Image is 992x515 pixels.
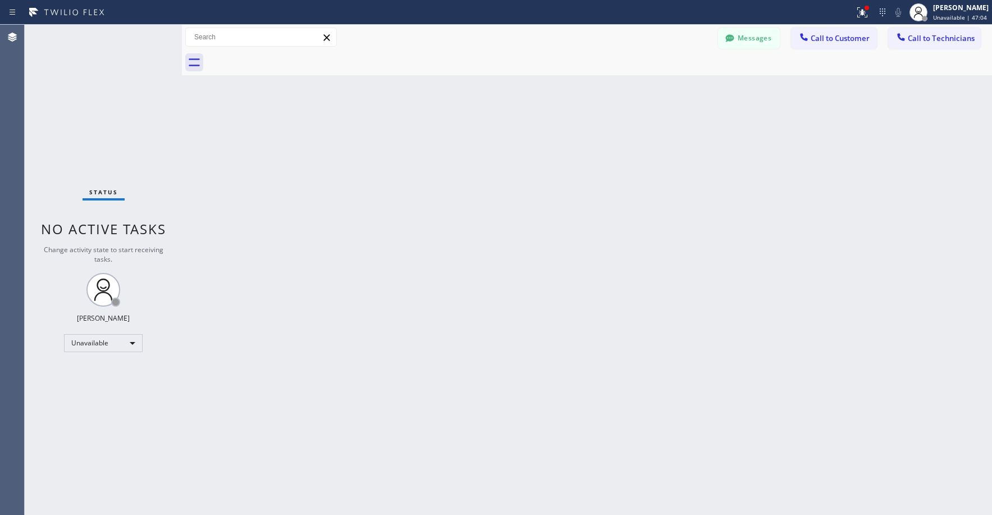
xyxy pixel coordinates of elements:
[811,33,870,43] span: Call to Customer
[718,28,780,49] button: Messages
[44,245,163,264] span: Change activity state to start receiving tasks.
[791,28,877,49] button: Call to Customer
[89,188,118,196] span: Status
[77,313,130,323] div: [PERSON_NAME]
[908,33,975,43] span: Call to Technicians
[888,28,981,49] button: Call to Technicians
[933,3,989,12] div: [PERSON_NAME]
[890,4,906,20] button: Mute
[933,13,987,21] span: Unavailable | 47:04
[186,28,336,46] input: Search
[41,220,166,238] span: No active tasks
[64,334,143,352] div: Unavailable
